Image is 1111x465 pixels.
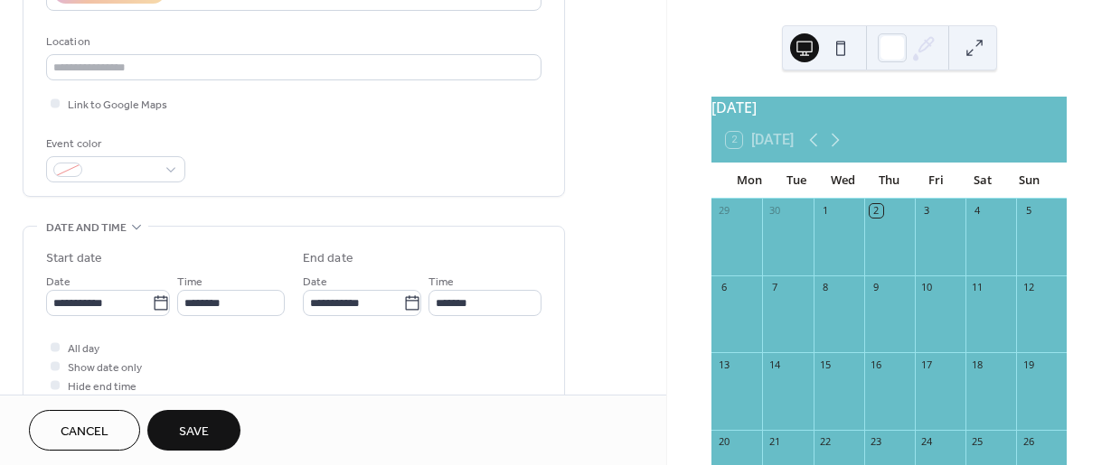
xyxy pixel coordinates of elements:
[147,410,240,451] button: Save
[870,281,883,294] div: 9
[870,435,883,449] div: 23
[68,339,99,358] span: All day
[920,204,934,218] div: 3
[711,97,1067,118] div: [DATE]
[717,281,730,294] div: 6
[819,281,833,294] div: 8
[819,435,833,449] div: 22
[767,435,781,449] div: 21
[68,96,167,115] span: Link to Google Maps
[46,219,127,237] span: Date and time
[870,204,883,218] div: 2
[1022,358,1035,371] div: 19
[428,273,454,292] span: Time
[920,358,934,371] div: 17
[68,358,142,377] span: Show date only
[29,410,140,451] button: Cancel
[971,204,984,218] div: 4
[819,163,866,199] div: Wed
[819,358,833,371] div: 15
[920,435,934,449] div: 24
[959,163,1006,199] div: Sat
[971,281,984,294] div: 11
[726,163,773,199] div: Mon
[61,423,108,442] span: Cancel
[767,204,781,218] div: 30
[773,163,820,199] div: Tue
[870,358,883,371] div: 16
[971,358,984,371] div: 18
[46,33,538,51] div: Location
[717,204,730,218] div: 29
[717,435,730,449] div: 20
[866,163,913,199] div: Thu
[1005,163,1052,199] div: Sun
[46,249,102,268] div: Start date
[912,163,959,199] div: Fri
[920,281,934,294] div: 10
[46,273,71,292] span: Date
[46,135,182,153] div: Event color
[767,358,781,371] div: 14
[767,281,781,294] div: 7
[179,423,209,442] span: Save
[1022,435,1035,449] div: 26
[819,204,833,218] div: 1
[177,273,202,292] span: Time
[1022,281,1035,294] div: 12
[303,273,327,292] span: Date
[303,249,353,268] div: End date
[971,435,984,449] div: 25
[717,358,730,371] div: 13
[68,377,137,396] span: Hide end time
[1022,204,1035,218] div: 5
